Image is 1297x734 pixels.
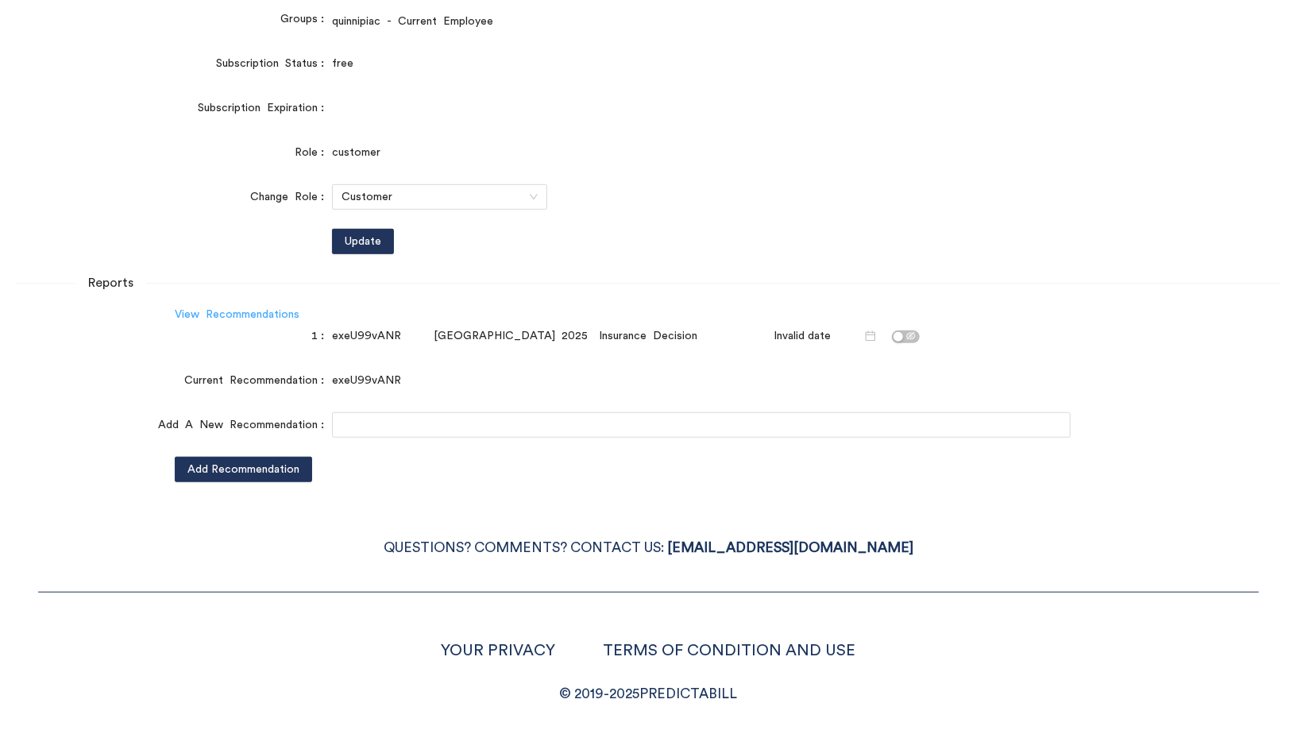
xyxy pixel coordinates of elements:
button: Update [332,229,394,254]
label: Groups [280,6,332,32]
button: Add Recommendation [175,457,312,482]
span: Add Recommendation [187,461,299,478]
label: Add A New Recommendation [158,412,332,438]
div: free [332,55,1070,72]
div: Insurance Decision [599,327,758,345]
a: YOUR PRIVACY [442,643,556,659]
div: [GEOGRAPHIC_DATA] 2025 [434,327,593,345]
label: Current Recommendation [184,368,332,393]
label: 1 [311,323,332,349]
div: exeU99vANR [332,372,1070,389]
span: Update [345,233,381,250]
span: Customer [342,185,538,209]
label: Subscription Status [216,51,332,76]
span: Reports [75,273,146,293]
label: Subscription Expiration [198,95,332,121]
label: Change Role [250,184,332,210]
div: quinnipiac - Current Employee [332,13,1070,30]
a: TERMS OF CONDITION AND USE [604,643,856,659]
input: Invalid date [774,327,862,345]
a: View Recommendations [175,309,299,320]
div: exeU99vANR [332,327,427,345]
div: customer [332,144,1070,161]
p: © 2019- 2025 PREDICTABILL [38,682,1259,706]
p: QUESTIONS? COMMENTS? CONTACT US: [38,536,1259,560]
a: [EMAIL_ADDRESS][DOMAIN_NAME] [667,541,913,554]
span: eye-invisible [906,331,916,341]
label: Role [295,140,332,165]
